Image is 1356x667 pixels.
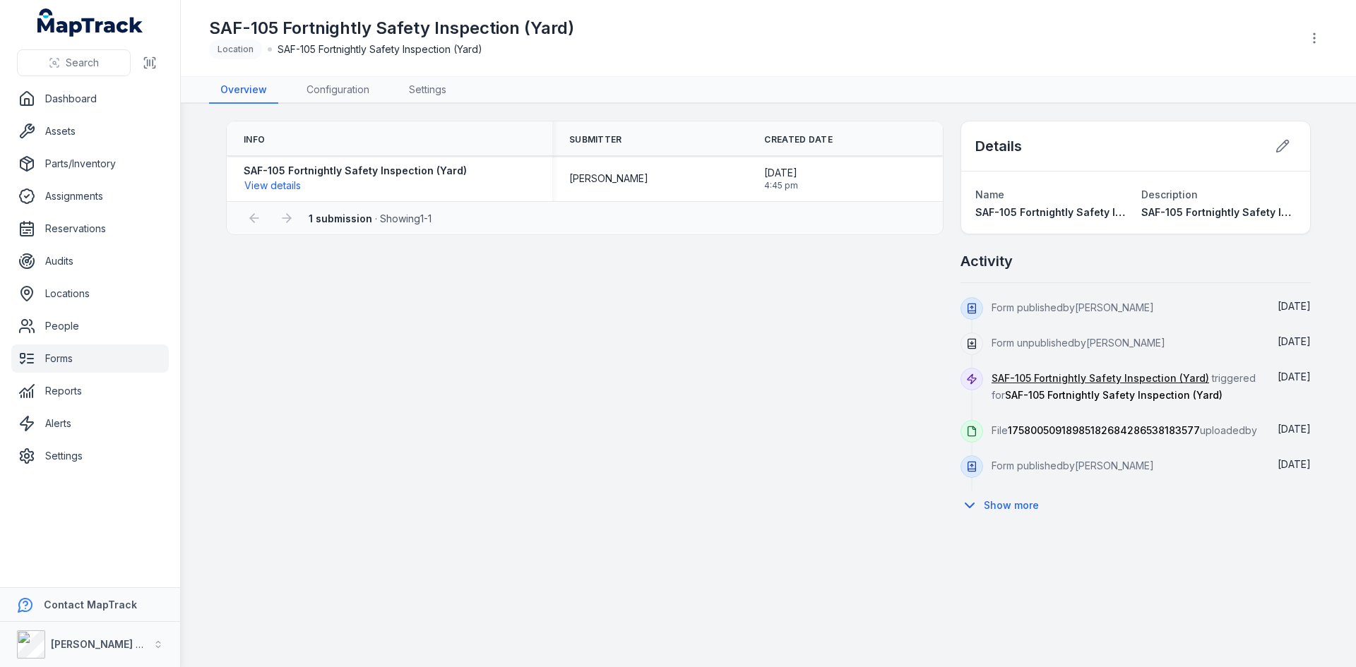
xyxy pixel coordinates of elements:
span: Info [244,134,265,145]
span: Form published by [PERSON_NAME] [992,301,1154,313]
strong: [PERSON_NAME] Group [51,638,167,650]
a: Settings [11,442,169,470]
span: Search [66,56,99,70]
span: [DATE] [1278,458,1311,470]
a: Alerts [11,409,169,438]
span: SAF-105 Fortnightly Safety Inspection (Yard) [1005,389,1223,401]
a: Overview [209,77,278,104]
span: Submitter [569,134,622,145]
time: 9/16/2025, 4:55:46 PM [1278,300,1311,312]
time: 9/16/2025, 4:47:14 PM [1278,335,1311,347]
a: Assignments [11,182,169,210]
strong: 1 submission [309,212,372,224]
a: Parts/Inventory [11,150,169,178]
span: Description [1141,188,1198,200]
span: 17580050918985182684286538183577 [1008,424,1200,436]
a: Configuration [295,77,381,104]
span: [PERSON_NAME] [569,172,648,186]
span: [DATE] [1278,300,1311,312]
h2: Details [975,136,1022,156]
strong: Contact MapTrack [44,599,137,611]
span: File uploaded by [PERSON_NAME] [992,424,1336,436]
time: 9/16/2025, 4:13:36 PM [1278,458,1311,470]
span: [DATE] [1278,335,1311,347]
a: Reports [11,377,169,405]
span: Form published by [PERSON_NAME] [992,459,1154,471]
span: Created Date [764,134,833,145]
span: [DATE] [1278,371,1311,383]
span: Name [975,188,1004,200]
a: Forms [11,344,169,373]
a: People [11,312,169,340]
h1: SAF-105 Fortnightly Safety Inspection (Yard) [209,17,574,40]
span: [DATE] [1278,423,1311,435]
a: MapTrack [37,8,143,37]
span: · Showing 1 - 1 [309,212,432,224]
a: Settings [398,77,458,104]
a: Dashboard [11,85,169,113]
div: Location [209,40,262,59]
button: Show more [961,491,1048,520]
a: SAF-105 Fortnightly Safety Inspection (Yard) [992,371,1209,385]
a: Audits [11,247,169,275]
time: 9/16/2025, 4:45:19 PM [1278,423,1311,435]
strong: SAF-105 Fortnightly Safety Inspection (Yard) [244,164,467,178]
button: View details [244,178,302,193]
h2: Activity [961,251,1013,271]
a: Locations [11,280,169,308]
span: triggered for [992,372,1256,401]
a: Assets [11,117,169,145]
span: SAF-105 Fortnightly Safety Inspection (Yard) [975,206,1199,218]
span: SAF-105 Fortnightly Safety Inspection (Yard) [278,42,482,56]
time: 9/16/2025, 4:45:20 PM [764,166,798,191]
span: 4:45 pm [764,180,798,191]
span: Form unpublished by [PERSON_NAME] [992,337,1165,349]
time: 9/16/2025, 4:45:20 PM [1278,371,1311,383]
a: Reservations [11,215,169,243]
button: Search [17,49,131,76]
span: [DATE] [764,166,798,180]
